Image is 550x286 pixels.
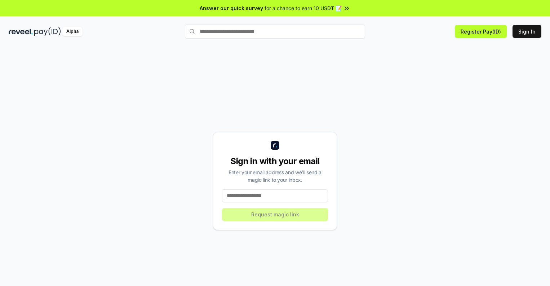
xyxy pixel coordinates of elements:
img: reveel_dark [9,27,33,36]
div: Enter your email address and we’ll send a magic link to your inbox. [222,168,328,184]
button: Register Pay(ID) [455,25,507,38]
img: pay_id [34,27,61,36]
span: for a chance to earn 10 USDT 📝 [265,4,342,12]
div: Alpha [62,27,83,36]
img: logo_small [271,141,279,150]
div: Sign in with your email [222,155,328,167]
button: Sign In [513,25,541,38]
span: Answer our quick survey [200,4,263,12]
